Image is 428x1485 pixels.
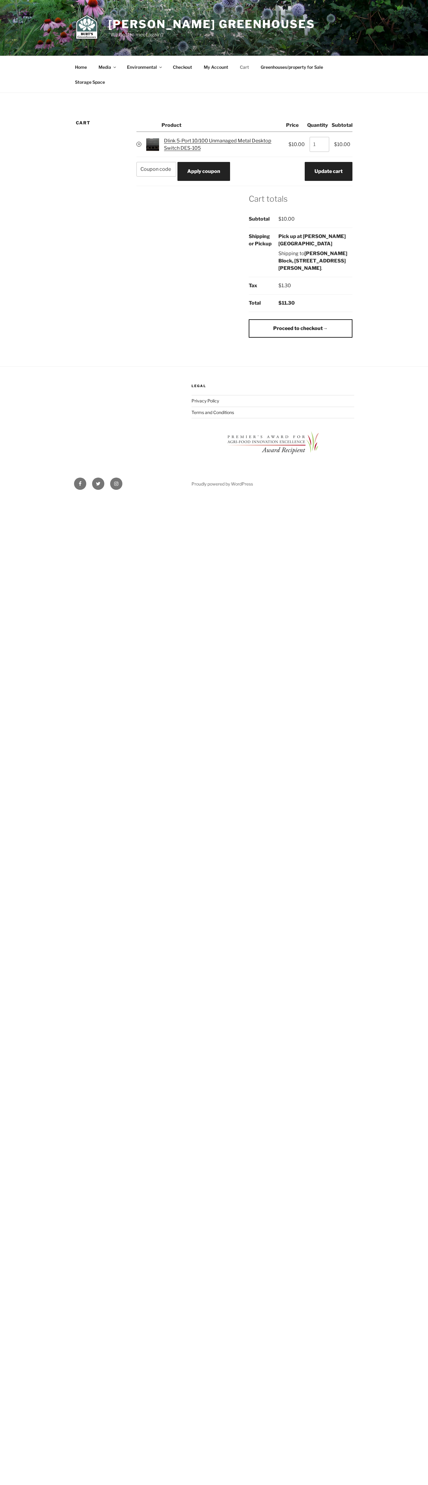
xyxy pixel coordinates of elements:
[93,60,121,75] a: Media
[136,142,141,147] a: Remove Dlink 5-Port 10/100 Unmanaged Metal Desktop Switch DES-105 from cart
[278,300,295,306] bdi: 11.30
[70,60,359,90] nav: Top Menu
[249,277,278,295] th: Tax
[146,138,159,151] img: Dlink 5-Port 10/100 Unmanaged Metal Desktop Switch DES-105
[278,300,282,306] span: $
[278,283,291,288] bdi: 1.30
[199,60,234,75] a: My Account
[278,216,295,222] bdi: 10.00
[307,120,332,132] th: Quantity
[249,319,352,338] a: Proceed to checkout
[192,398,219,403] a: Privacy Policy
[108,17,315,31] a: [PERSON_NAME] Greenhouses
[286,120,307,132] th: Price
[74,375,354,478] aside: Footer
[74,478,175,492] nav: Footer Social Links Menu
[249,193,352,204] h2: Cart totals
[70,60,92,75] a: Home
[249,295,278,312] th: Total
[70,75,110,90] a: Storage Space
[122,60,167,75] a: Environmental
[76,15,98,39] img: Burt's Greenhouses
[332,120,352,132] th: Subtotal
[249,228,278,277] th: Shipping
[334,141,337,147] span: $
[164,138,271,151] a: Dlink 5-Port 10/100 Unmanaged Metal Desktop Switch DES-105
[162,120,286,132] th: Product
[310,137,329,152] input: Product quantity
[192,410,234,415] a: Terms and Conditions
[249,211,278,228] th: Subtotal
[235,60,255,75] a: Cart
[278,251,347,271] strong: [PERSON_NAME] Block, [STREET_ADDRESS][PERSON_NAME]
[255,60,329,75] a: Greenhouses/property for Sale
[136,162,176,177] input: Coupon code
[278,233,352,248] label: Pick up at [PERSON_NAME][GEOGRAPHIC_DATA]
[278,250,352,272] p: Shipping to .
[192,395,354,418] nav: Legal
[108,31,315,38] p: "We deal to meet again"
[334,141,350,147] bdi: 10.00
[305,162,352,181] button: Update cart
[168,60,198,75] a: Checkout
[177,162,230,181] button: Apply coupon
[288,141,292,147] span: $
[192,384,354,388] h2: Legal
[288,141,305,147] bdi: 10.00
[278,283,281,288] span: $
[278,216,281,222] span: $
[192,481,253,486] a: Proudly powered by WordPress
[76,120,120,126] h1: Cart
